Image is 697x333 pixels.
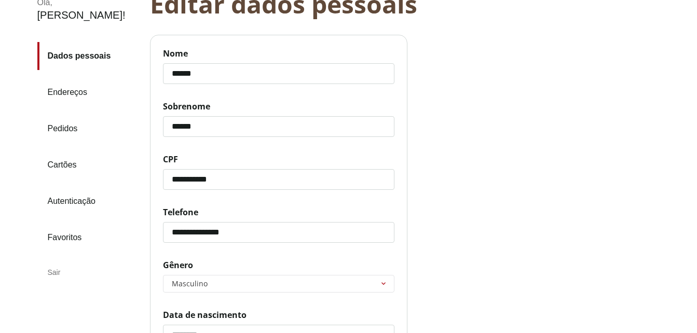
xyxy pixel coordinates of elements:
[37,187,142,215] a: Autenticação
[163,206,394,218] span: Telefone
[37,115,142,143] a: Pedidos
[37,42,142,70] a: Dados pessoais
[163,101,394,112] span: Sobrenome
[163,116,394,137] input: Sobrenome
[37,224,142,252] a: Favoritos
[163,169,394,190] input: CPF
[37,9,126,21] div: [PERSON_NAME] !
[163,309,394,321] span: Data de nascimento
[37,151,142,179] a: Cartões
[163,222,394,243] input: Telefone
[37,260,142,285] div: Sair
[163,259,394,271] span: Gênero
[163,48,394,59] span: Nome
[163,154,394,165] span: CPF
[163,63,394,84] input: Nome
[37,78,142,106] a: Endereços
